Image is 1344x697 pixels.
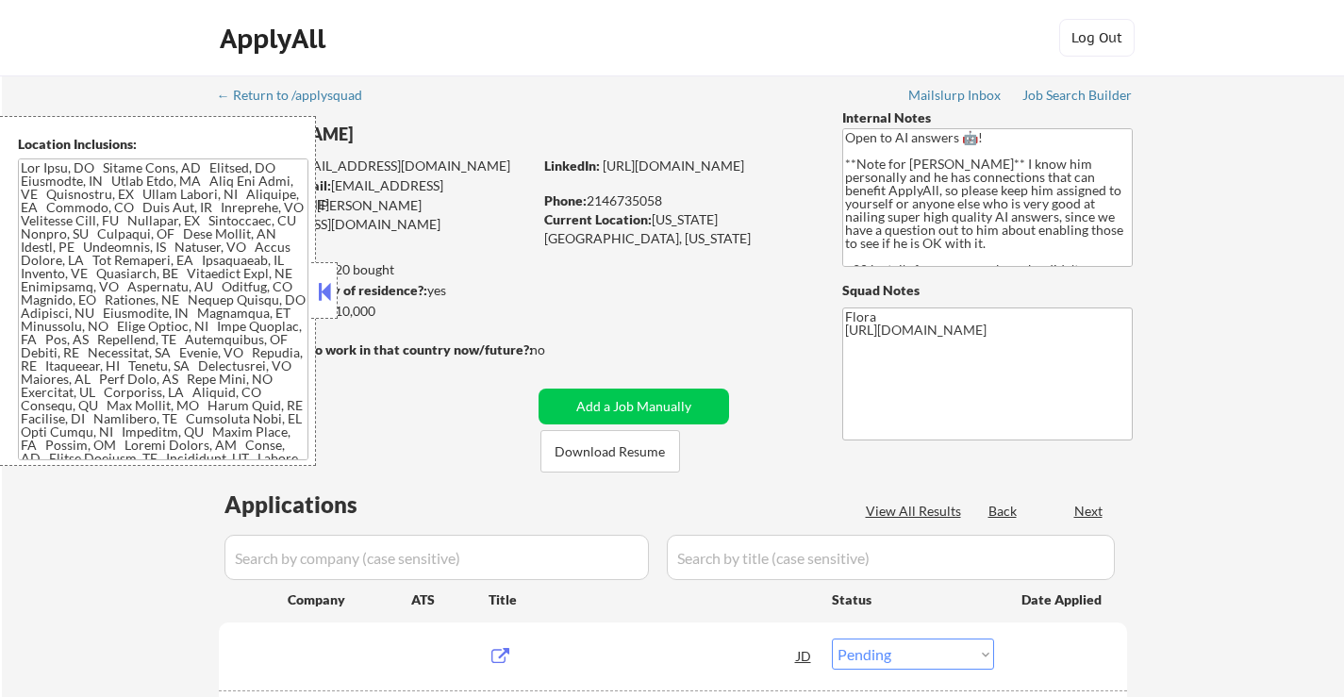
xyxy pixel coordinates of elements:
[1021,590,1104,609] div: Date Applied
[218,281,526,300] div: yes
[544,210,811,247] div: [US_STATE][GEOGRAPHIC_DATA], [US_STATE]
[224,535,649,580] input: Search by company (case sensitive)
[988,502,1019,521] div: Back
[217,88,380,107] a: ← Return to /applysquad
[544,191,811,210] div: 2146735058
[1022,89,1133,102] div: Job Search Builder
[539,389,729,424] button: Add a Job Manually
[1074,502,1104,521] div: Next
[219,341,533,357] strong: Will need Visa to work in that country now/future?:
[219,123,606,146] div: [PERSON_NAME]
[218,260,532,279] div: 118 sent / 220 bought
[288,590,411,609] div: Company
[411,590,489,609] div: ATS
[544,211,652,227] strong: Current Location:
[18,135,308,154] div: Location Inclusions:
[1022,88,1133,107] a: Job Search Builder
[908,89,1003,102] div: Mailslurp Inbox
[217,89,380,102] div: ← Return to /applysquad
[220,176,532,213] div: [EMAIL_ADDRESS][DOMAIN_NAME]
[220,157,532,175] div: [EMAIL_ADDRESS][DOMAIN_NAME]
[218,302,532,321] div: $210,000
[224,493,411,516] div: Applications
[220,23,331,55] div: ApplyAll
[866,502,967,521] div: View All Results
[540,430,680,473] button: Download Resume
[1059,19,1135,57] button: Log Out
[842,281,1133,300] div: Squad Notes
[544,158,600,174] strong: LinkedIn:
[667,535,1115,580] input: Search by title (case sensitive)
[832,582,994,616] div: Status
[530,340,584,359] div: no
[219,196,532,233] div: [PERSON_NAME][EMAIL_ADDRESS][DOMAIN_NAME]
[544,192,587,208] strong: Phone:
[842,108,1133,127] div: Internal Notes
[908,88,1003,107] a: Mailslurp Inbox
[795,639,814,672] div: JD
[489,590,814,609] div: Title
[603,158,744,174] a: [URL][DOMAIN_NAME]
